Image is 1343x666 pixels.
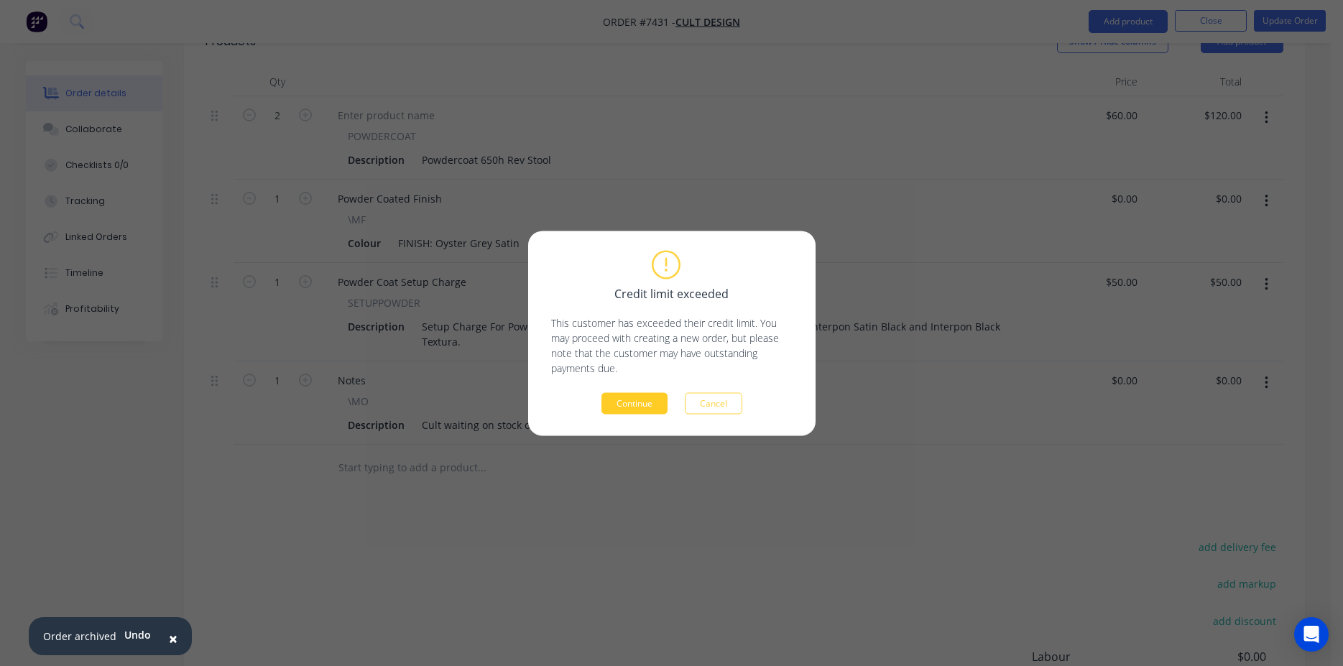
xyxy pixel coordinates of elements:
[551,315,793,375] p: This customer has exceeded their credit limit. You may proceed with creating a new order, but ple...
[43,629,116,644] div: Order archived
[1294,617,1329,652] div: Open Intercom Messenger
[116,624,159,646] button: Undo
[601,392,668,414] button: Continue
[154,621,192,656] button: Close
[169,629,177,649] span: ×
[685,392,742,414] button: Cancel
[614,285,729,300] span: Credit limit exceeded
